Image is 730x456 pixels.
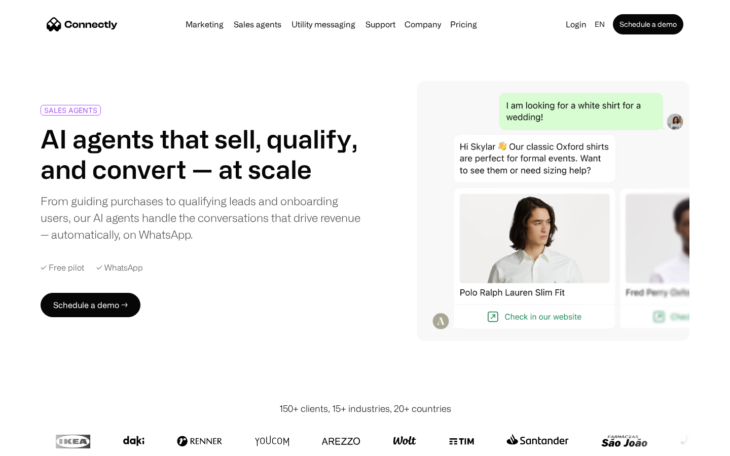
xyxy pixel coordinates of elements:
[20,438,61,452] ul: Language list
[96,263,143,273] div: ✓ WhatsApp
[41,193,361,243] div: From guiding purchases to qualifying leads and onboarding users, our AI agents handle the convers...
[361,20,399,28] a: Support
[44,106,97,114] div: SALES AGENTS
[41,263,84,273] div: ✓ Free pilot
[287,20,359,28] a: Utility messaging
[591,17,611,31] div: en
[446,20,481,28] a: Pricing
[562,17,591,31] a: Login
[613,14,683,34] a: Schedule a demo
[279,402,451,415] div: 150+ clients, 15+ industries, 20+ countries
[595,17,605,31] div: en
[230,20,285,28] a: Sales agents
[181,20,228,28] a: Marketing
[41,124,361,184] h1: AI agents that sell, qualify, and convert — at scale
[401,17,444,31] div: Company
[41,293,140,317] a: Schedule a demo →
[10,437,61,452] aside: Language selected: English
[47,17,118,32] a: home
[405,17,441,31] div: Company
